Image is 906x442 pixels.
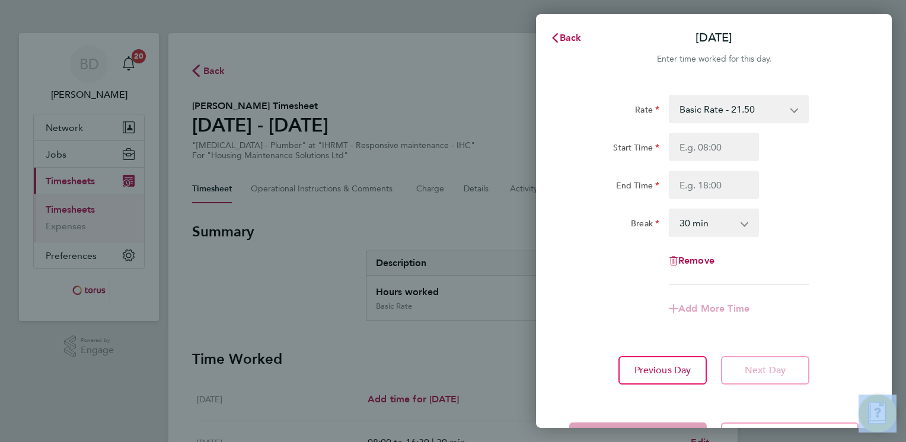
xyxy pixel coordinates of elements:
[678,255,714,266] span: Remove
[616,180,659,194] label: End Time
[536,52,892,66] div: Enter time worked for this day.
[669,256,714,265] button: Remove
[613,142,659,156] label: Start Time
[618,356,707,385] button: Previous Day
[634,364,691,376] span: Previous Day
[859,395,897,433] button: Engage Resource Center
[631,218,659,232] label: Break
[669,171,759,199] input: E.g. 18:00
[538,26,594,50] button: Back
[669,133,759,161] input: E.g. 08:00
[560,32,582,43] span: Back
[696,30,732,46] p: [DATE]
[635,104,659,118] label: Rate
